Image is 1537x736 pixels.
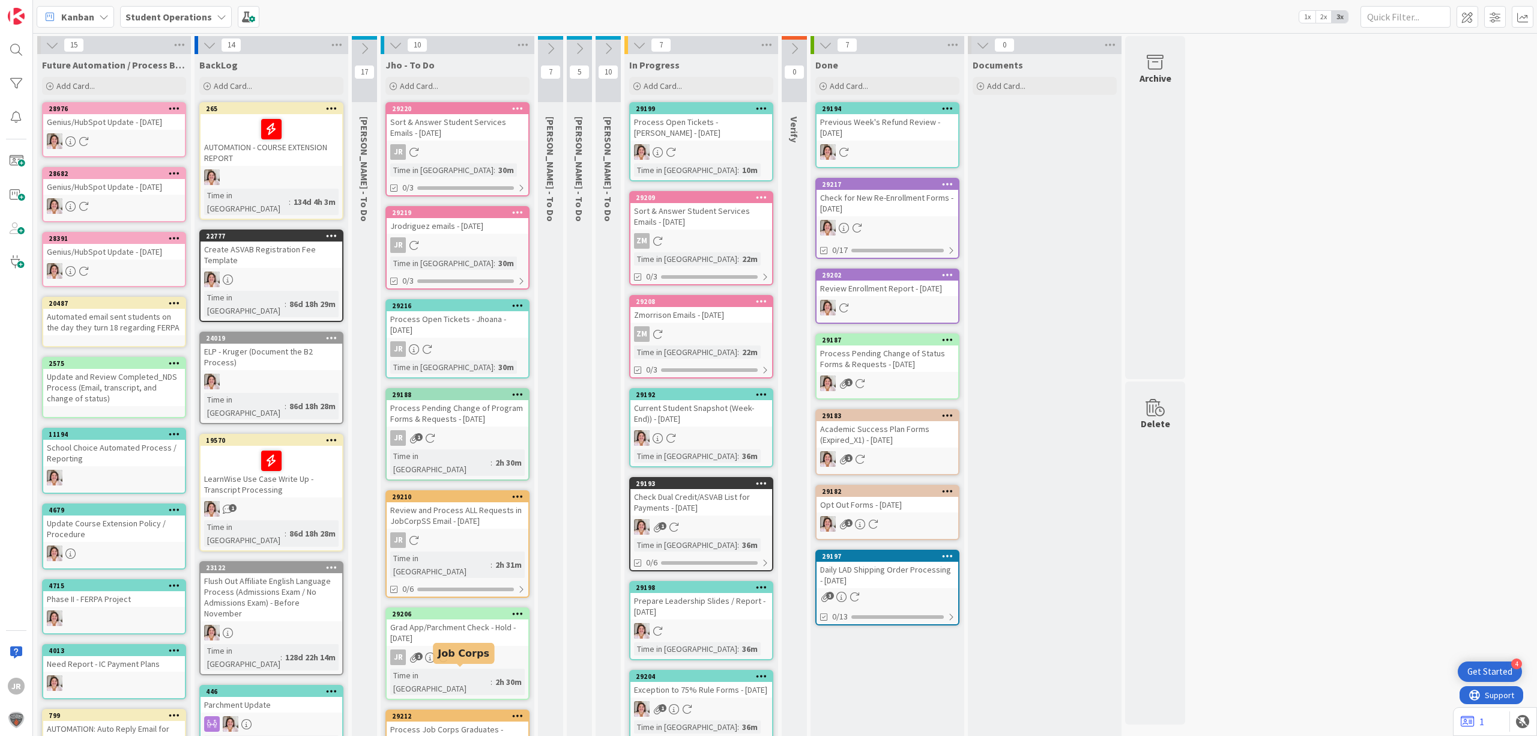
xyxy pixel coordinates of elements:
[392,208,528,217] div: 29219
[598,65,618,79] span: 10
[43,645,185,672] div: 4013Need Report - IC Payment Plans
[43,440,185,466] div: School Choice Automated Process / Reporting
[43,516,185,542] div: Update Course Extension Policy / Procedure
[201,333,342,370] div: 24019ELP - Kruger (Document the B2 Process)
[1315,11,1332,23] span: 2x
[817,410,958,448] div: 29183Academic Success Plan Forms (Expired_X1) - [DATE]
[407,38,427,52] span: 10
[8,8,25,25] img: Visit kanbanzone.com
[817,270,958,296] div: 29202Review Enrollment Report - [DATE]
[43,198,185,214] div: EW
[630,233,772,249] div: ZM
[492,456,525,469] div: 2h 30m
[199,59,238,71] span: BackLog
[392,493,528,501] div: 29210
[387,502,528,529] div: Review and Process ALL Requests in JobCorpSS Email - [DATE]
[43,263,185,279] div: EW
[47,610,62,626] img: EW
[817,335,958,372] div: 29187Process Pending Change of Status Forms & Requests - [DATE]
[204,169,220,185] img: EW
[630,582,772,619] div: 29198Prepare Leadership Slides / Report - [DATE]
[201,242,342,268] div: Create ASVAB Registration Fee Template
[630,623,772,639] div: EW
[204,189,289,215] div: Time in [GEOGRAPHIC_DATA]
[47,198,62,214] img: EW
[390,257,494,270] div: Time in [GEOGRAPHIC_DATA]
[43,591,185,607] div: Phase II - FERPA Project
[43,429,185,466] div: 11194School Choice Automated Process / Reporting
[1299,11,1315,23] span: 1x
[817,486,958,512] div: 29182Opt Out Forms - [DATE]
[817,486,958,497] div: 29182
[817,114,958,141] div: Previous Week's Refund Review - [DATE]
[49,359,185,368] div: 2575
[494,163,495,177] span: :
[1360,6,1451,28] input: Quick Filter...
[387,207,528,218] div: 29219
[569,65,590,79] span: 5
[387,711,528,722] div: 29212
[390,532,406,548] div: JR
[630,389,772,427] div: 29192Current Student Snapshot (Week-End)) - [DATE]
[636,583,772,592] div: 29198
[49,582,185,590] div: 4715
[630,296,772,307] div: 29208
[817,376,958,391] div: EW
[387,311,528,338] div: Process Open Tickets - Jhoana - [DATE]
[387,103,528,114] div: 29220
[390,449,491,476] div: Time in [GEOGRAPHIC_DATA]
[125,11,212,23] b: Student Operations
[634,163,737,177] div: Time in [GEOGRAPHIC_DATA]
[822,271,958,279] div: 29202
[739,449,761,463] div: 36m
[820,376,836,391] img: EW
[204,393,285,419] div: Time in [GEOGRAPHIC_DATA]
[43,710,185,721] div: 799
[291,195,339,208] div: 134d 4h 3m
[646,556,657,569] span: 0/6
[201,562,342,621] div: 23122Flush Out Affiliate English Language Process (Admissions Exam / No Admissions Exam) - Before...
[387,491,528,529] div: 29210Review and Process ALL Requests in JobCorpSS Email - [DATE]
[630,430,772,446] div: EW
[206,232,342,240] div: 22777
[602,117,614,222] span: Amanda - To Do
[43,358,185,406] div: 2575Update and Review Completed_NDS Process (Email, transcript, and change of status)
[43,133,185,149] div: EW
[646,270,657,283] span: 0/3
[385,59,435,71] span: Jho - To Do
[817,281,958,296] div: Review Enrollment Report - [DATE]
[630,582,772,593] div: 29198
[204,291,285,317] div: Time in [GEOGRAPHIC_DATA]
[43,470,185,485] div: EW
[47,546,62,561] img: EW
[392,610,528,618] div: 29206
[822,180,958,189] div: 29217
[204,625,220,640] img: EW
[830,81,868,91] span: Add Card...
[415,433,423,441] span: 1
[43,309,185,335] div: Automated email sent students on the day they turn 18 regarding FERPA
[739,163,761,177] div: 10m
[630,144,772,160] div: EW
[49,234,185,243] div: 28391
[390,360,494,374] div: Time in [GEOGRAPHIC_DATA]
[354,65,375,79] span: 17
[630,478,772,489] div: 29193
[634,345,737,359] div: Time in [GEOGRAPHIC_DATA]
[43,645,185,656] div: 4013
[43,358,185,369] div: 2575
[817,335,958,345] div: 29187
[630,103,772,114] div: 29199
[43,610,185,626] div: EW
[201,103,342,114] div: 265
[987,81,1025,91] span: Add Card...
[387,103,528,141] div: 29220Sort & Answer Student Services Emails - [DATE]
[402,275,414,287] span: 0/3
[204,272,220,287] img: EW
[206,436,342,445] div: 19570
[636,105,772,113] div: 29199
[630,326,772,342] div: ZM
[43,298,185,309] div: 20487
[223,716,238,732] img: EW
[817,179,958,216] div: 29217Check for New Re-Enrollment Forms - [DATE]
